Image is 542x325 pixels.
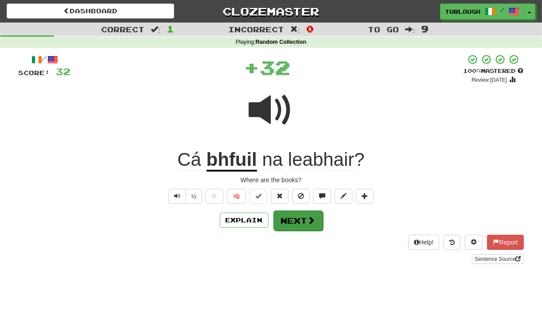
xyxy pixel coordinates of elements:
span: 100 % [464,67,481,74]
span: Incorrect [228,25,284,34]
a: turlough / [440,4,524,19]
button: 🧠 [227,189,246,204]
span: 32 [56,66,71,77]
span: turlough [445,8,480,15]
span: : [290,26,300,33]
span: / [500,7,504,13]
a: Clozemaster [187,4,355,19]
span: 32 [259,56,290,78]
span: To go [368,25,399,34]
button: Favorite sentence (alt+f) [206,189,223,204]
div: Mastered [464,67,524,75]
button: Discuss sentence (alt+u) [313,189,331,204]
button: Explain [220,213,269,228]
button: Play sentence audio (ctl+space) [168,189,186,204]
button: Help! [408,235,440,250]
span: + [244,54,259,80]
span: 1 [167,23,174,34]
button: Ignore sentence (alt+i) [292,189,310,204]
span: : [405,26,415,33]
button: ½ [186,189,203,204]
span: na [262,149,283,170]
button: Report [487,235,523,250]
button: Next [273,210,323,231]
span: Correct [101,25,144,34]
span: Score: [19,69,51,76]
button: Reset to 0% Mastered (alt+r) [271,189,289,204]
div: Text-to-speech controls [167,189,203,204]
u: bhfuil [207,149,257,172]
button: Round history (alt+y) [444,235,460,250]
span: ? [257,149,365,170]
span: Cá [177,149,201,170]
div: / [19,54,71,65]
a: Dashboard [7,4,174,19]
span: : [151,26,160,33]
small: Review: [DATE] [472,77,507,83]
strong: Random Collection [256,39,307,45]
button: Add to collection (alt+a) [356,189,374,204]
span: 0 [306,23,314,34]
span: 9 [421,23,429,34]
button: Edit sentence (alt+d) [335,189,352,204]
span: leabhair [288,149,354,170]
button: Set this sentence to 100% Mastered (alt+m) [250,189,267,204]
a: Sentence Source [472,254,523,264]
div: Where are the books? [19,176,524,184]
